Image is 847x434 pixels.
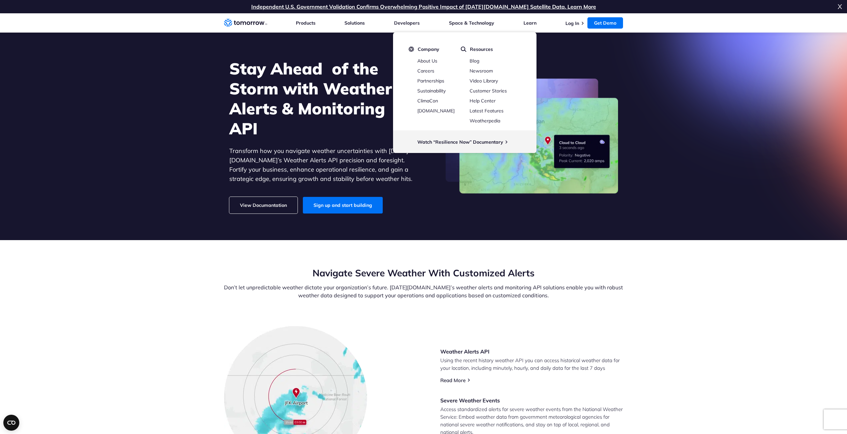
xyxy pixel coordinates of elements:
[417,139,503,145] a: Watch “Resilience Now” Documentary
[224,283,623,299] p: Don’t let unpredictable weather dictate your organization’s future. [DATE][DOMAIN_NAME]’s weather...
[461,46,467,52] img: magnifier.svg
[417,58,437,64] a: About Us
[470,58,479,64] a: Blog
[470,98,496,104] a: Help Center
[440,377,466,383] a: Read More
[524,20,536,26] a: Learn
[440,357,623,372] p: Using the recent history weather API you can access historical weather data for your location, in...
[229,59,412,138] h1: Stay Ahead of the Storm with Weather Alerts & Monitoring API
[417,108,455,114] a: [DOMAIN_NAME]
[470,46,493,52] span: Resources
[229,146,412,184] p: Transform how you navigate weather uncertainties with [DATE][DOMAIN_NAME]’s Weather Alerts API pr...
[251,3,596,10] a: Independent U.S. Government Validation Confirms Overwhelming Positive Impact of [DATE][DOMAIN_NAM...
[394,20,420,26] a: Developers
[344,20,365,26] a: Solutions
[587,17,623,29] a: Get Demo
[408,46,414,52] img: tio-logo-icon.svg
[417,68,434,74] a: Careers
[303,197,383,214] a: Sign up and start building
[224,18,267,28] a: Home link
[449,20,494,26] a: Space & Technology
[440,397,623,404] h3: Severe Weather Events
[417,88,446,94] a: Sustainability
[440,348,623,355] h3: Weather Alerts API
[418,46,439,52] span: Company
[417,78,444,84] a: Partnerships
[229,197,298,214] a: View Documantation
[470,68,493,74] a: Newsroom
[470,78,498,84] a: Video Library
[470,118,500,124] a: Weatherpedia
[565,20,579,26] a: Log In
[470,88,507,94] a: Customer Stories
[470,108,504,114] a: Latest Features
[417,98,438,104] a: ClimaCon
[224,267,623,279] h2: Navigate Severe Weather With Customized Alerts
[296,20,316,26] a: Products
[3,415,19,431] button: Open CMP widget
